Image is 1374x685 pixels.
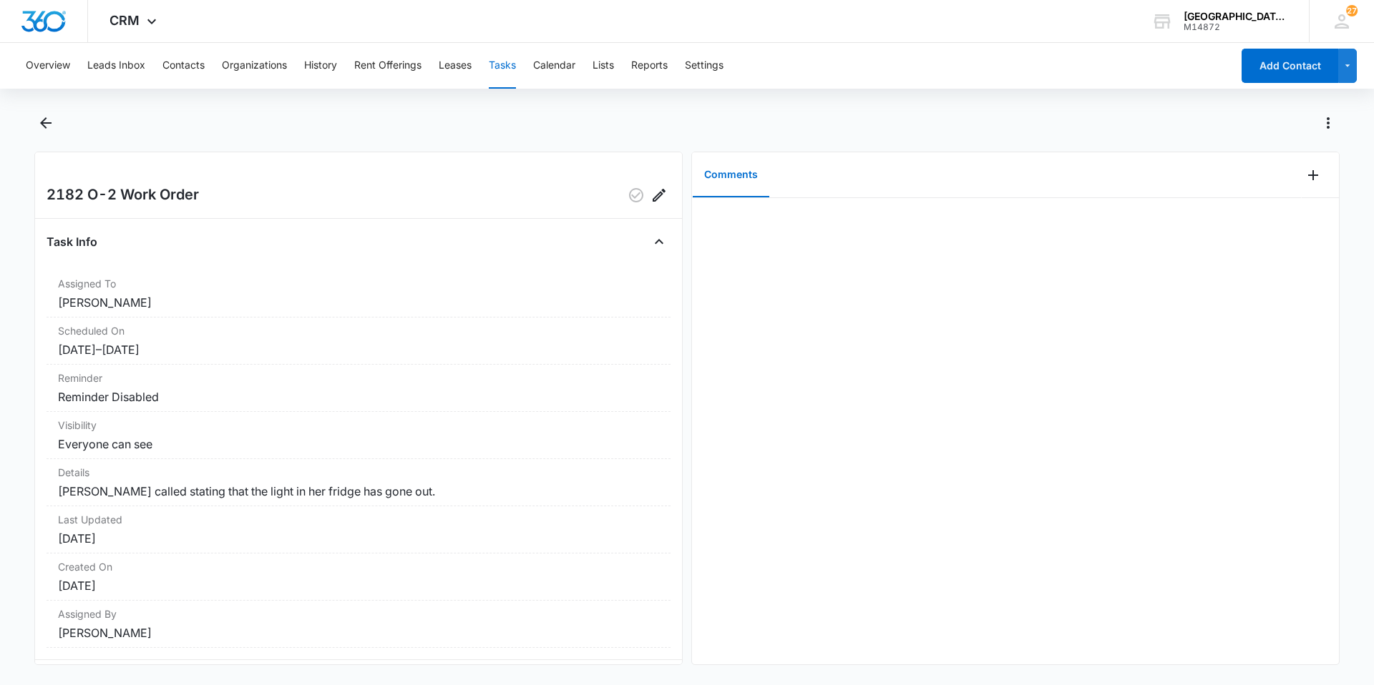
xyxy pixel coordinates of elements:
button: History [304,43,337,89]
div: Assigned By[PERSON_NAME] [47,601,671,648]
dd: Reminder Disabled [58,388,659,405]
div: Details[PERSON_NAME] called stating that the light in her fridge has gone out. [47,459,671,506]
dd: [DATE] – [DATE] [58,341,659,358]
button: Actions [1317,112,1340,134]
button: Comments [693,153,769,197]
dt: Visibility [58,418,659,433]
button: Reports [631,43,668,89]
dd: [DATE] [58,577,659,594]
button: Add Contact [1242,49,1338,83]
h4: Task Info [47,233,97,250]
button: Edit [648,184,671,207]
dt: Assigned By [58,606,659,621]
button: Contacts [162,43,205,89]
div: Assigned To[PERSON_NAME] [47,270,671,317]
button: Settings [685,43,723,89]
dd: [DATE] [58,530,659,547]
button: Overview [26,43,70,89]
span: CRM [109,13,140,28]
button: Calendar [533,43,575,89]
button: Back [34,112,57,134]
div: ReminderReminder Disabled [47,365,671,412]
button: Leases [439,43,472,89]
button: Add Comment [1302,164,1325,187]
div: account id [1184,22,1288,32]
dt: Assigned To [58,276,659,291]
span: 27 [1346,5,1358,16]
dt: Last Updated [58,512,659,527]
dt: Created On [58,559,659,574]
dd: [PERSON_NAME] called stating that the light in her fridge has gone out. [58,483,659,500]
div: Last Updated[DATE] [47,506,671,553]
button: Close [648,230,671,253]
dd: Everyone can see [58,435,659,453]
h2: 2182 O-2 Work Order [47,184,199,207]
button: Leads Inbox [87,43,145,89]
dt: Details [58,465,659,480]
dt: Reminder [58,370,659,385]
button: Rent Offerings [354,43,422,89]
div: VisibilityEveryone can see [47,412,671,459]
button: Organizations [222,43,287,89]
button: Lists [593,43,614,89]
div: notifications count [1346,5,1358,16]
div: Scheduled On[DATE]–[DATE] [47,317,671,365]
dd: [PERSON_NAME] [58,624,659,641]
div: account name [1184,11,1288,22]
button: Tasks [489,43,516,89]
dd: [PERSON_NAME] [58,294,659,311]
dt: Scheduled On [58,323,659,338]
div: Created On[DATE] [47,553,671,601]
